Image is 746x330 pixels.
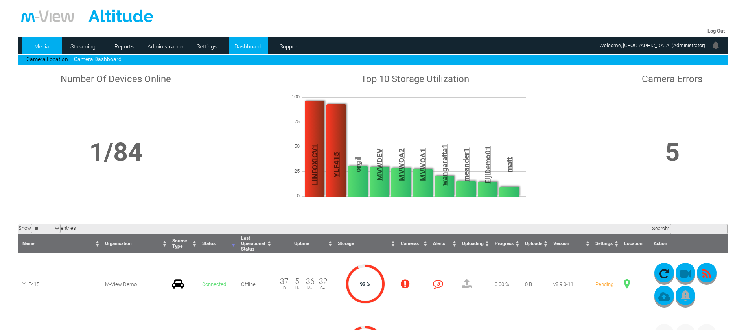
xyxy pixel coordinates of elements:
th: Status : activate to sort column ascending [198,234,237,253]
span: 93 % [360,281,370,287]
span: MVWQA1 [418,116,427,214]
a: Dashboard [229,41,267,52]
a: Administration [146,41,184,52]
span: Uploads [525,241,542,246]
span: Connected [202,281,226,287]
span: Version [553,241,569,246]
i: 3 [433,279,443,289]
th: Storage : activate to sort column ascending [334,234,397,253]
span: YLF415 [332,116,341,214]
span: Alerts [433,241,445,246]
span: matt [505,116,514,214]
span: Name [22,241,34,246]
th: Uploading : activate to sort column ascending [458,234,491,253]
a: Streaming [64,41,102,52]
td: v8.9.0-11 [549,253,591,315]
span: wangaratta1 [440,116,449,214]
span: Hr [291,286,304,290]
a: Reports [105,41,143,52]
span: 32 [319,277,328,286]
th: Location [620,234,650,253]
input: Search: [670,224,728,234]
th: Source Type : activate to sort column ascending [168,234,198,253]
span: MVWDEV [375,116,384,214]
img: bell_icon_gray.png [681,290,690,301]
span: Uploading [462,241,484,246]
th: Alerts : activate to sort column ascending [429,234,458,253]
th: Uptime : activate to sort column ascending [273,234,334,253]
h1: 5 [620,137,724,167]
td: Offline [237,253,273,315]
th: Name : activate to sort column ascending [18,234,101,253]
span: Location [624,241,643,246]
span: 37 [280,277,289,286]
span: Action [654,241,667,246]
span: meander1 [461,116,470,214]
span: YLF415 [22,281,39,287]
th: Organisation : activate to sort column ascending [101,234,168,253]
h1: Camera Errors [620,74,724,85]
span: 36 [306,277,315,286]
span: 25 [280,168,304,174]
span: Organisation [105,241,132,246]
a: Settings [188,41,226,52]
span: Sec [317,286,330,290]
th: Progress : activate to sort column ascending [491,234,521,253]
span: orgil [353,116,362,214]
th: Cameras : activate to sort column ascending [397,234,429,253]
select: Showentries [31,224,61,233]
span: MVWQA2 [396,116,405,214]
span: Pending [595,281,613,287]
span: Welcome, [GEOGRAPHIC_DATA] (Administrator) [599,42,705,48]
a: Camera Location [26,56,68,62]
span: M-View Demo [105,281,137,287]
a: Camera Dashboard [74,56,122,62]
h1: Top 10 Storage Utilization [215,74,615,85]
a: Log Out [707,28,725,34]
a: Support [270,41,308,52]
span: FijiDemo01 [483,116,492,214]
label: Search: [652,225,728,231]
th: Action [650,234,727,253]
label: Show entries [18,225,76,231]
span: Settings [595,241,613,246]
span: Progress [495,241,514,246]
th: Last Operational Status : activate to sort column ascending [237,234,273,253]
a: Media [22,41,61,52]
h1: Number Of Devices Online [21,74,210,85]
span: 5 [295,277,299,286]
span: Last Operational Status [241,235,265,252]
th: Version : activate to sort column ascending [549,234,591,253]
span: Storage [338,241,354,246]
span: 100 [280,94,304,100]
span: 75 [280,118,304,124]
th: Uploads : activate to sort column ascending [521,234,549,253]
span: Cameras [401,241,419,246]
th: Settings : activate to sort column ascending [591,234,620,253]
span: 0 [280,193,304,199]
img: bell24.png [711,41,720,50]
span: 50 [280,143,304,149]
span: LINFOXICV1 [310,116,319,214]
span: 0.00 % [495,281,509,287]
span: D [278,286,291,290]
h1: 1/84 [21,137,210,167]
span: Min [304,286,317,290]
span: Uptime [294,241,309,246]
span: Status [202,241,216,246]
td: 0 B [521,253,549,315]
span: Source Type [172,238,187,249]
